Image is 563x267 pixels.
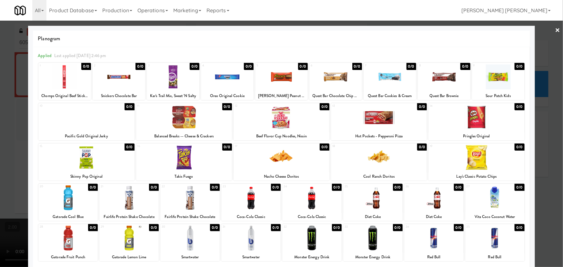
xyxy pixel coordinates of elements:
div: 33 [345,224,373,230]
div: 340/0Red Bull [404,224,464,261]
div: 0/0 [244,63,254,70]
div: Smartwater [161,253,219,261]
div: 0/0 [454,224,464,231]
div: Gatorade Lemon Lime [99,253,159,261]
div: [PERSON_NAME] Peanut Butter Cups [256,92,307,100]
div: 6 [311,63,336,68]
div: Quest Bar Brownie [419,92,469,100]
div: 250/0Diet Coke [343,184,403,221]
div: 0/0 [271,224,281,231]
div: Diet Coke [404,213,464,221]
div: Smartwater [222,253,280,261]
div: 0/0 [136,63,145,70]
div: Coca-Cola Classic [222,213,280,221]
div: 140/0Pringles Original [428,103,524,140]
div: [PERSON_NAME] Peanut Butter Cups [255,92,308,100]
div: 20/0Snickers Chocolate Bar [93,63,145,100]
div: 40/0Oreo Original Cookie [201,63,254,100]
div: Fairlife Protein Shake Chocolate [161,213,219,221]
div: 17 [235,143,282,149]
div: Diet Coke [405,213,463,221]
div: 150/0Skinny Pop Original [38,143,134,181]
div: Cool Ranch Doritos [332,173,426,181]
div: 24 [284,184,312,189]
div: 14 [430,103,477,109]
div: 200/0Gatorade Cool Blue [38,184,98,221]
span: Last applied [DATE] 2:46 pm [54,53,106,59]
div: 120/0Beef Flavor Cup Noodles, Nissin [234,103,329,140]
div: Nacho Cheese Doritos [234,173,329,181]
div: 0/0 [125,143,134,151]
div: Coca-Cola Classic [221,213,281,221]
div: Oreo Original Cookie [201,92,254,100]
div: 0/0 [88,224,98,231]
div: Kar's Trail Mix, Sweet 'N Salty [147,92,199,100]
div: 19 [430,143,477,149]
div: 28 [40,224,68,230]
div: 35 [467,224,495,230]
div: Hot Pockets - Pepperoni Pizza [331,132,427,140]
div: 110/0Balanced Breaks -- Cheese & Crackers [136,103,232,140]
div: 29 [101,224,129,230]
div: 270/0Vita Coco Coconut Water [465,184,525,221]
div: 220/0Fairlife Protein Shake Chocolate [160,184,220,221]
div: 0/0 [149,224,159,231]
div: 0/0 [393,184,403,191]
div: 210/0Fairlife Protein Shake Chocolate [99,184,159,221]
div: 0/0 [515,103,524,110]
div: Coca-Cola Classic [282,213,342,221]
div: 34 [406,224,434,230]
div: 0/0 [81,63,91,70]
div: Diet Coke [344,213,402,221]
div: 13 [332,103,379,109]
div: Red Bull [466,253,524,261]
div: 320/0Monster Energy Drink [282,224,342,261]
div: 350/0Red Bull [465,224,525,261]
div: 18 [332,143,379,149]
div: 0/0 [210,184,220,191]
div: 0/0 [515,63,524,70]
div: 290/0Gatorade Lemon Lime [99,224,159,261]
div: Diet Coke [343,213,403,221]
div: 60/0Quest Bar Chocolate Chip Cookie Dough [309,63,362,100]
div: 260/0Diet Coke [404,184,464,221]
div: 15 [40,143,86,149]
div: 0/0 [222,103,232,110]
div: Fairlife Protein Shake Chocolate [99,213,159,221]
div: Quest Bar Cookies & Cream [365,92,415,100]
div: 0/0 [320,103,329,110]
div: Smartwater [221,253,281,261]
div: Chomps Original Beef Stick, Mild [39,92,90,100]
div: 30/0Kar's Trail Mix, Sweet 'N Salty [147,63,199,100]
div: 0/0 [149,184,159,191]
div: Pringles Original [428,132,524,140]
div: Monster Energy Drink [343,253,403,261]
div: 0/0 [515,184,524,191]
div: Fairlife Protein Shake Chocolate [160,213,220,221]
div: Pringles Original [429,132,523,140]
div: Sour Patch Kids [473,92,524,100]
div: Pacific Gold Original Jerky [38,132,134,140]
div: Hot Pockets - Pepperoni Pizza [332,132,426,140]
div: 0/0 [515,224,524,231]
div: Quest Bar Chocolate Chip Cookie Dough [309,92,362,100]
div: Monster Energy Drink [282,253,342,261]
div: 100/0Pacific Gold Original Jerky [38,103,134,140]
div: Smartwater [160,253,220,261]
div: Snickers Chocolate Bar [93,92,145,100]
div: 0/0 [332,224,342,231]
div: Oreo Original Cookie [202,92,253,100]
div: 0/0 [393,224,403,231]
span: Applied [38,53,52,59]
div: 0/0 [352,63,362,70]
div: Quest Bar Cookies & Cream [364,92,416,100]
div: 3 [148,63,173,68]
div: 9 [473,63,498,68]
div: Gatorade Fruit Punch [38,253,98,261]
div: Skinny Pop Original [38,173,134,181]
div: Beef Flavor Cup Noodles, Nissin [234,132,329,140]
div: 330/0Monster Energy Drink [343,224,403,261]
div: 0/0 [454,184,464,191]
div: 7 [365,63,390,68]
div: 170/0Nacho Cheese Doritos [234,143,329,181]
